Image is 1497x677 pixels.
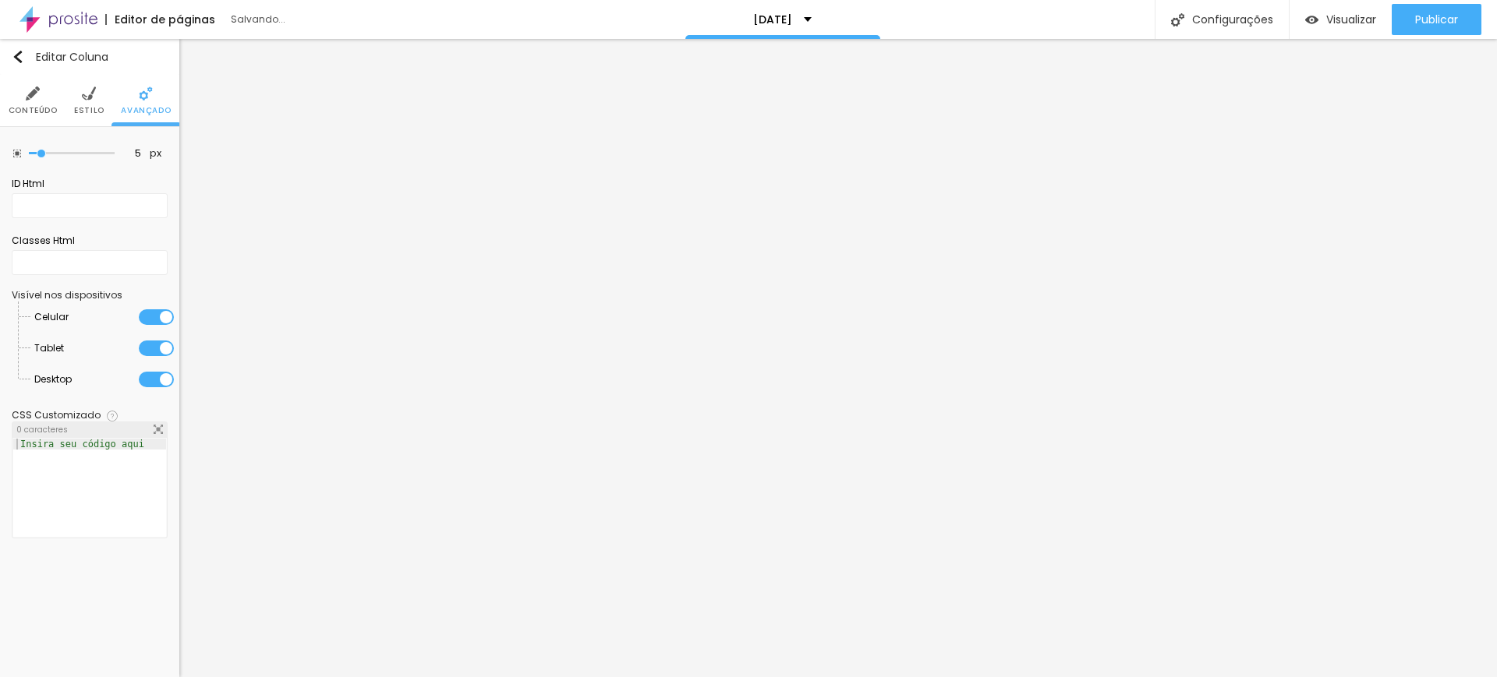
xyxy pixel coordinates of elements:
[13,439,151,450] div: Insira seu código aqui
[12,51,108,63] div: Editar Coluna
[154,425,163,434] img: Icone
[34,364,72,395] span: Desktop
[13,150,21,157] img: Icone
[179,39,1497,677] iframe: Editor
[12,234,168,248] div: Classes Html
[12,291,168,300] div: Visível nos dispositivos
[121,107,171,115] span: Avançado
[12,422,167,438] div: 0 caracteres
[12,51,24,63] img: Icone
[139,86,153,100] img: Icone
[26,86,40,100] img: Icone
[34,301,69,333] span: Celular
[9,107,58,115] span: Conteúdo
[74,107,104,115] span: Estilo
[1392,4,1481,35] button: Publicar
[12,411,101,420] div: CSS Customizado
[105,14,215,25] div: Editor de páginas
[1415,13,1458,26] span: Publicar
[1305,13,1318,26] img: view-1.svg
[107,411,118,421] img: Icone
[145,147,166,160] button: px
[82,86,96,100] img: Icone
[34,333,64,364] span: Tablet
[1290,4,1392,35] button: Visualizar
[753,14,792,25] p: [DATE]
[1326,13,1376,26] span: Visualizar
[1171,13,1184,26] img: Icone
[12,177,168,191] div: ID Html
[231,15,410,24] div: Salvando...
